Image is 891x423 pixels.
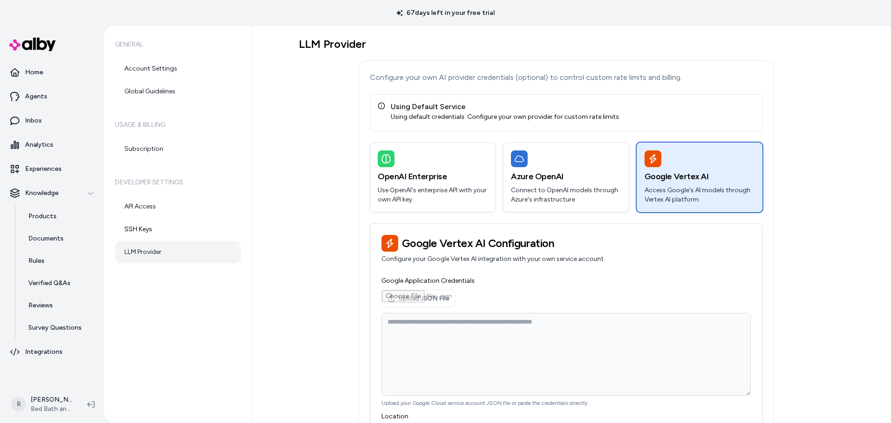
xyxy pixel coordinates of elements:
[381,399,751,407] p: Upload your Google Cloud service account JSON file or paste the credentials directly
[115,218,241,241] a: SSH Keys
[31,404,72,414] span: Bed Bath and Beyond
[115,80,241,103] a: Global Guidelines
[391,101,620,112] div: Using Default Service
[28,301,53,310] p: Reviews
[645,186,755,204] p: Access Google's AI models through Vertex AI platform
[370,72,762,83] p: Configure your own AI provider credentials (optional) to control custom rate limits and billing.
[4,182,100,204] button: Knowledge
[28,212,57,221] p: Products
[19,205,100,228] a: Products
[25,189,58,198] p: Knowledge
[28,256,45,266] p: Rules
[19,294,100,317] a: Reviews
[115,169,241,195] h6: Developer Settings
[28,279,71,288] p: Verified Q&As
[6,390,80,419] button: R[PERSON_NAME]Bed Bath and Beyond
[381,412,408,420] label: Location
[11,397,26,412] span: R
[4,85,100,108] a: Agents
[381,290,455,307] label: Upload JSON File
[115,241,241,263] a: LLM Provider
[299,37,833,51] h1: LLM Provider
[378,186,488,204] p: Use OpenAI's enterprise API with your own API key
[381,277,475,285] label: Google Application Credentials
[19,272,100,294] a: Verified Q&As
[25,140,53,150] p: Analytics
[19,250,100,272] a: Rules
[511,186,621,204] p: Connect to OpenAI models through Azure's infrastructure
[381,235,751,252] h3: Google Vertex AI Configuration
[378,170,488,183] h3: OpenAI Enterprise
[115,32,241,58] h6: General
[645,170,755,183] h3: Google Vertex AI
[511,170,621,183] h3: Azure OpenAI
[4,158,100,180] a: Experiences
[4,134,100,156] a: Analytics
[9,38,56,51] img: alby Logo
[4,110,100,132] a: Inbox
[4,341,100,363] a: Integrations
[28,234,64,243] p: Documents
[115,112,241,138] h6: Usage & Billing
[4,61,100,84] a: Home
[115,138,241,160] a: Subscription
[391,112,620,122] div: Using default credentials. Configure your own provider for custom rate limits.
[25,347,63,357] p: Integrations
[31,395,72,404] p: [PERSON_NAME]
[391,8,500,18] p: 67 days left in your free trial
[19,228,100,250] a: Documents
[25,116,42,125] p: Inbox
[381,254,751,264] p: Configure your Google Vertex AI integration with your own service account.
[19,317,100,339] a: Survey Questions
[25,92,47,101] p: Agents
[28,323,82,332] p: Survey Questions
[382,290,455,307] input: Upload JSON File
[115,58,241,80] a: Account Settings
[25,68,43,77] p: Home
[115,195,241,218] a: API Access
[25,164,62,174] p: Experiences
